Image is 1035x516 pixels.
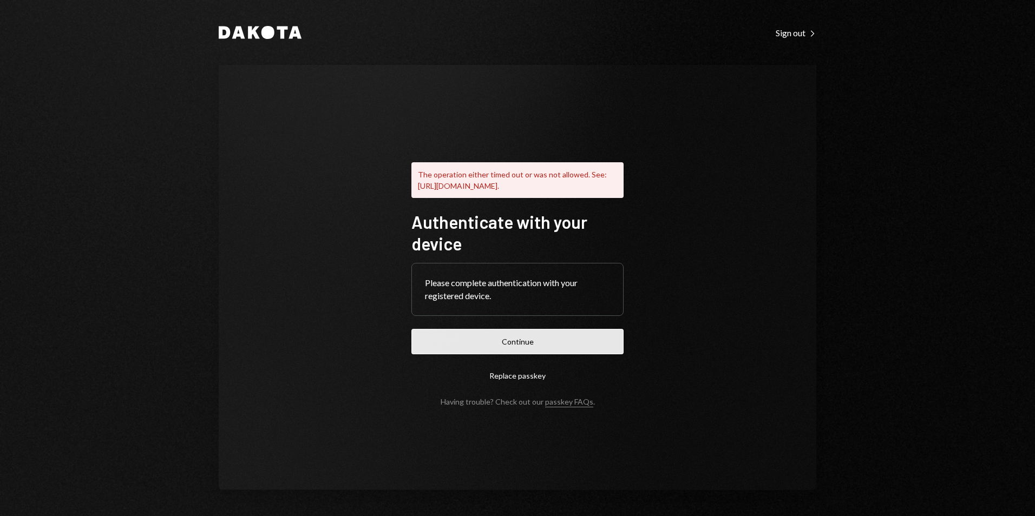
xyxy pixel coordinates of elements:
[425,276,610,302] div: Please complete authentication with your registered device.
[411,211,624,254] h1: Authenticate with your device
[545,397,593,407] a: passkey FAQs
[411,162,624,198] div: The operation either timed out or was not allowed. See: [URL][DOMAIN_NAME].
[776,28,816,38] div: Sign out
[441,397,595,406] div: Having trouble? Check out our .
[411,329,624,354] button: Continue
[776,27,816,38] a: Sign out
[411,363,624,388] button: Replace passkey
